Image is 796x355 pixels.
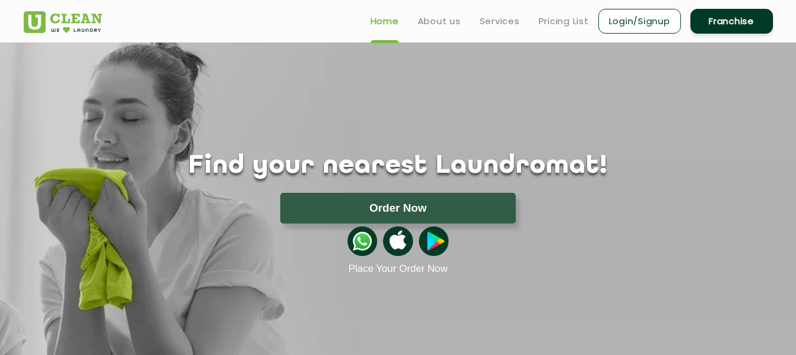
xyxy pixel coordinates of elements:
[418,14,461,28] a: About us
[15,152,782,181] h1: Find your nearest Laundromat!
[480,14,520,28] a: Services
[539,14,589,28] a: Pricing List
[419,226,448,256] img: playstoreicon.png
[690,9,773,34] a: Franchise
[371,14,399,28] a: Home
[348,226,377,256] img: whatsappicon.png
[598,9,681,34] a: Login/Signup
[348,263,447,275] a: Place Your Order Now
[383,226,412,256] img: apple-icon.png
[280,193,516,223] button: Order Now
[24,11,102,33] img: UClean Laundry and Dry Cleaning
